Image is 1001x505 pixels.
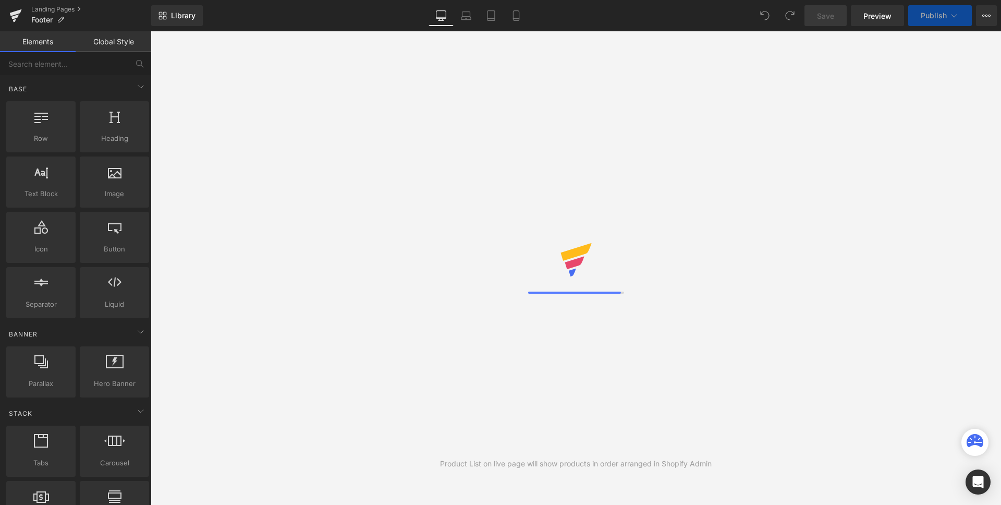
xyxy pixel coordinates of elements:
span: Parallax [9,378,72,389]
div: Open Intercom Messenger [966,470,991,495]
span: Publish [921,11,947,20]
span: Button [83,244,146,255]
a: New Library [151,5,203,26]
span: Hero Banner [83,378,146,389]
span: Icon [9,244,72,255]
button: Undo [754,5,775,26]
a: Laptop [454,5,479,26]
button: Redo [779,5,800,26]
a: Landing Pages [31,5,151,14]
span: Separator [9,299,72,310]
a: Mobile [504,5,529,26]
a: Preview [851,5,904,26]
span: Base [8,84,28,94]
span: Image [83,188,146,199]
span: Preview [863,10,892,21]
span: Carousel [83,458,146,468]
a: Desktop [429,5,454,26]
span: Save [817,10,834,21]
span: Text Block [9,188,72,199]
a: Tablet [479,5,504,26]
span: Stack [8,408,33,418]
span: Liquid [83,299,146,310]
button: Publish [908,5,972,26]
span: Row [9,133,72,144]
span: Banner [8,329,39,339]
div: Product List on live page will show products in order arranged in Shopify Admin [440,458,712,470]
span: Library [171,11,196,20]
button: More [976,5,997,26]
a: Global Style [76,31,151,52]
span: Tabs [9,458,72,468]
span: Heading [83,133,146,144]
span: Footer [31,16,53,24]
